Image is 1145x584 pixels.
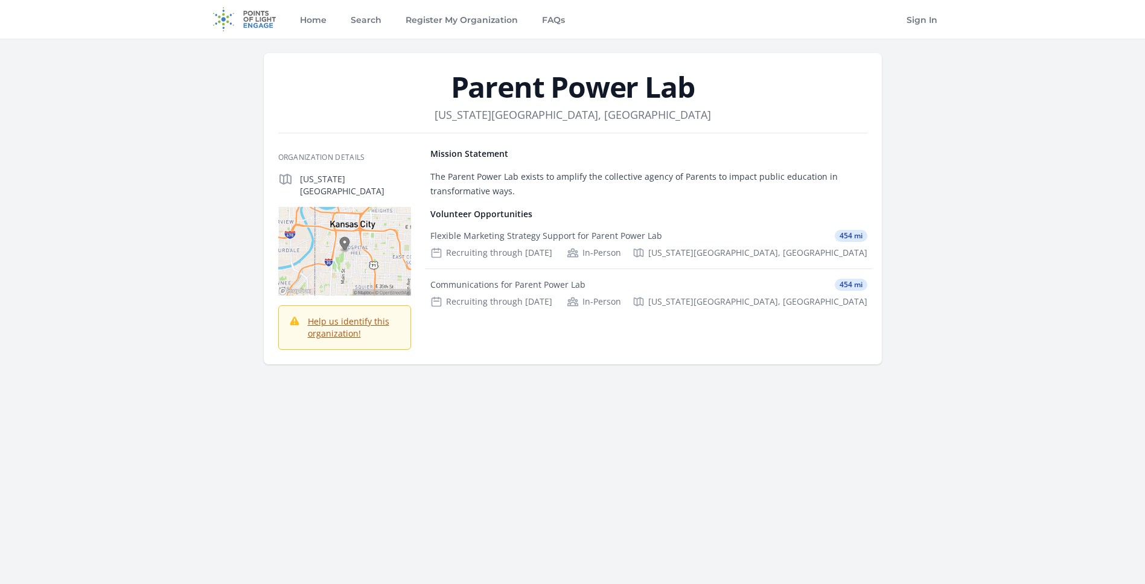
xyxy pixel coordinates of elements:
a: Flexible Marketing Strategy Support for Parent Power Lab 454 mi Recruiting through [DATE] In-Pers... [426,220,872,268]
h1: Parent Power Lab [278,72,867,101]
h4: Mission Statement [430,148,867,160]
span: 454 mi [835,230,867,242]
div: In-Person [567,247,621,259]
h3: Organization Details [278,153,411,162]
div: Communications for Parent Power Lab [430,279,585,291]
div: Recruiting through [DATE] [430,296,552,308]
img: Map [278,207,411,296]
div: Flexible Marketing Strategy Support for Parent Power Lab [430,230,662,242]
p: [US_STATE][GEOGRAPHIC_DATA] [300,173,411,197]
div: In-Person [567,296,621,308]
div: Recruiting through [DATE] [430,247,552,259]
p: The Parent Power Lab exists to amplify the collective agency of Parents to impact public educatio... [430,170,867,198]
span: 454 mi [835,279,867,291]
dd: [US_STATE][GEOGRAPHIC_DATA], [GEOGRAPHIC_DATA] [435,106,711,123]
a: Help us identify this organization! [308,316,389,339]
span: [US_STATE][GEOGRAPHIC_DATA], [GEOGRAPHIC_DATA] [648,296,867,308]
a: Communications for Parent Power Lab 454 mi Recruiting through [DATE] In-Person [US_STATE][GEOGRAP... [426,269,872,317]
span: [US_STATE][GEOGRAPHIC_DATA], [GEOGRAPHIC_DATA] [648,247,867,259]
h4: Volunteer Opportunities [430,208,867,220]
